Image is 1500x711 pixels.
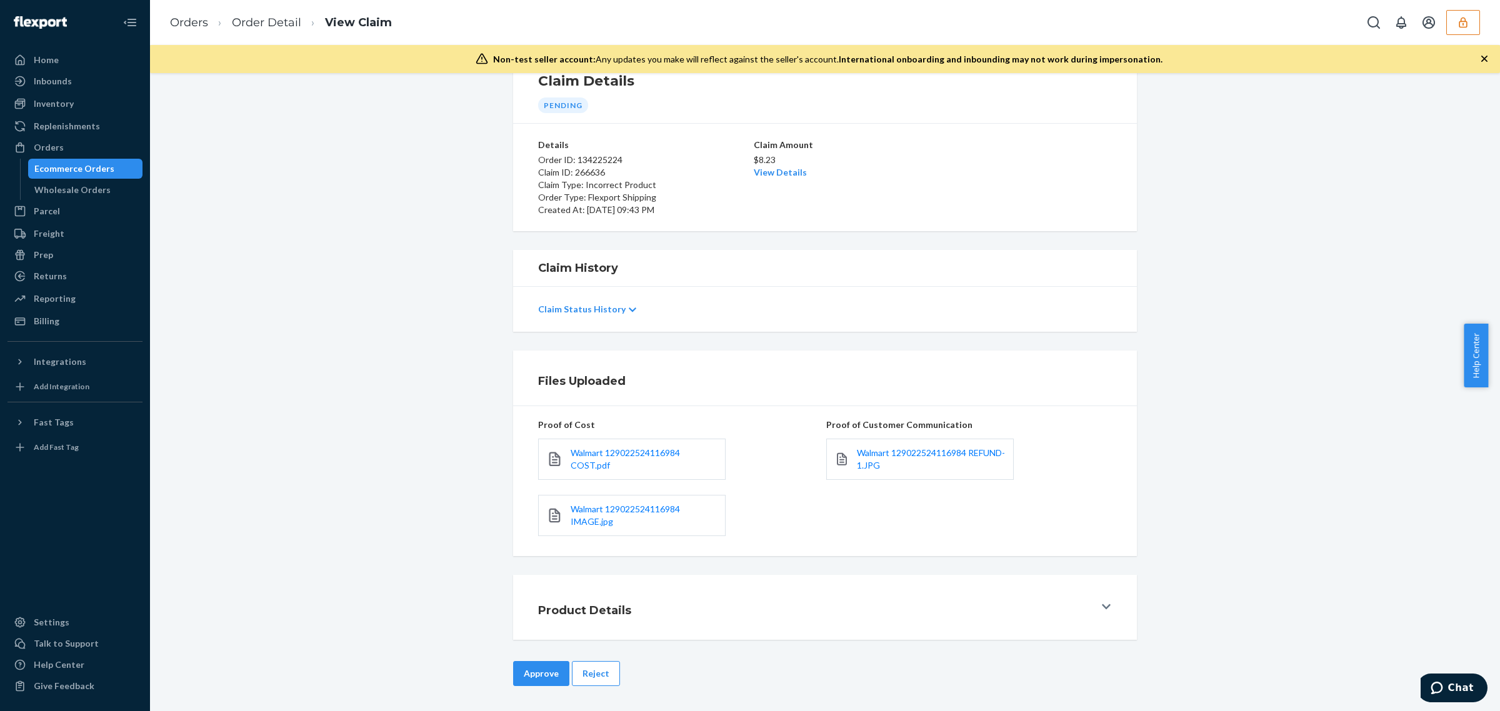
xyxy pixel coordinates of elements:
[7,412,142,432] button: Fast Tags
[34,315,59,327] div: Billing
[34,270,67,282] div: Returns
[571,447,717,472] a: Walmart 129022524116984 COST.pdf
[28,159,143,179] a: Ecommerce Orders
[538,166,751,179] p: Claim ID: 266636
[34,292,76,305] div: Reporting
[538,179,751,191] p: Claim Type: Incorrect Product
[572,661,620,686] button: Reject
[1361,10,1386,35] button: Open Search Box
[34,442,79,452] div: Add Fast Tag
[538,97,588,113] div: Pending
[7,352,142,372] button: Integrations
[34,205,60,217] div: Parcel
[34,616,69,629] div: Settings
[538,260,1112,276] h1: Claim History
[538,303,626,316] p: Claim Status History
[826,419,1112,431] p: Proof of Customer Communication
[1421,674,1487,705] iframe: Opens a widget where you can chat to one of our agents
[7,94,142,114] a: Inventory
[170,16,208,29] a: Orders
[513,661,569,686] button: Approve
[1389,10,1414,35] button: Open notifications
[7,71,142,91] a: Inbounds
[34,637,99,650] div: Talk to Support
[1464,324,1488,387] button: Help Center
[34,141,64,154] div: Orders
[34,249,53,261] div: Prep
[7,676,142,696] button: Give Feedback
[160,4,402,41] ol: breadcrumbs
[34,54,59,66] div: Home
[34,227,64,240] div: Freight
[538,139,751,151] p: Details
[538,419,824,431] p: Proof of Cost
[34,355,86,368] div: Integrations
[14,16,67,29] img: Flexport logo
[34,659,84,671] div: Help Center
[117,10,142,35] button: Close Navigation
[571,504,680,527] span: Walmart 129022524116984 IMAGE.jpg
[34,75,72,87] div: Inbounds
[34,162,114,175] div: Ecommerce Orders
[7,612,142,632] a: Settings
[7,655,142,675] a: Help Center
[7,289,142,309] a: Reporting
[7,224,142,244] a: Freight
[7,137,142,157] a: Orders
[571,447,680,470] span: Walmart 129022524116984 COST.pdf
[538,191,751,204] p: Order Type: Flexport Shipping
[7,377,142,397] a: Add Integration
[7,311,142,331] a: Billing
[7,437,142,457] a: Add Fast Tag
[538,71,1112,91] h1: Claim Details
[7,266,142,286] a: Returns
[538,373,1112,389] h1: Files Uploaded
[7,201,142,221] a: Parcel
[571,503,717,528] a: Walmart 129022524116984 IMAGE.jpg
[34,97,74,110] div: Inventory
[857,447,1005,470] span: Walmart 129022524116984 REFUND-1.JPG
[34,184,111,196] div: Wholesale Orders
[754,167,807,177] a: View Details
[839,54,1162,64] span: International onboarding and inbounding may not work during impersonation.
[7,634,142,654] button: Talk to Support
[34,416,74,429] div: Fast Tags
[7,116,142,136] a: Replenishments
[493,54,596,64] span: Non-test seller account:
[7,50,142,70] a: Home
[493,53,1162,66] div: Any updates you make will reflect against the seller's account.
[538,154,751,166] p: Order ID: 134225224
[754,139,896,151] p: Claim Amount
[538,204,751,216] p: Created At: [DATE] 09:43 PM
[34,680,94,692] div: Give Feedback
[754,154,896,166] p: $8.23
[857,447,1006,472] a: Walmart 129022524116984 REFUND-1.JPG
[325,16,392,29] a: View Claim
[1416,10,1441,35] button: Open account menu
[513,575,1137,640] button: Product Details
[34,120,100,132] div: Replenishments
[34,381,89,392] div: Add Integration
[28,180,143,200] a: Wholesale Orders
[7,245,142,265] a: Prep
[538,602,631,619] h1: Product Details
[232,16,301,29] a: Order Detail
